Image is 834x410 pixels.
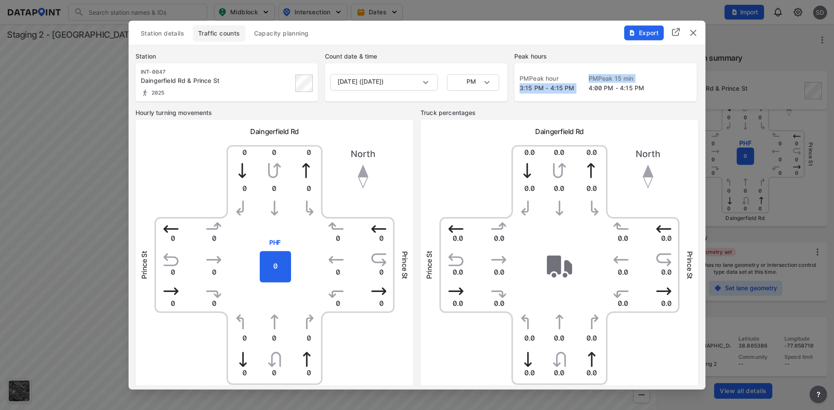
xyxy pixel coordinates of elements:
[136,52,318,60] label: Station
[141,68,284,75] div: INT-0047
[514,52,697,60] label: Peak hours
[815,389,822,400] span: ?
[141,89,149,97] img: Pedestrian count
[198,29,240,37] span: Traffic counts
[520,84,575,91] span: 3:15 PM - 4:15 PM
[330,74,438,90] div: [DATE] ([DATE])
[589,74,645,82] label: PM Peak 15 min
[629,28,658,37] span: Export
[685,251,694,279] span: Prince St
[136,25,698,41] div: basic tabs example
[624,25,664,40] button: Export
[810,386,827,403] button: more
[149,89,165,96] span: 2025
[520,74,575,82] label: PM Peak hour
[629,29,635,36] img: File%20-%20Download.70cf71cd.svg
[254,29,309,37] span: Capacity planning
[250,127,298,135] span: Daingerfield Rd
[136,108,414,117] label: Hourly turning movements
[325,52,507,60] label: Count date & time
[589,84,645,91] span: 4:00 PM - 4:15 PM
[688,27,698,38] button: delete
[447,74,499,90] div: PM
[671,27,681,37] img: full_screen.b7bf9a36.svg
[425,251,434,279] span: Prince St
[535,127,583,135] span: Daingerfield Rd
[420,108,698,117] label: Truck percentages
[141,76,284,85] div: Daingerfield Rd & Prince St
[400,251,409,279] span: Prince St
[140,251,149,279] span: Prince St
[688,27,698,38] img: close.efbf2170.svg
[141,29,184,37] span: Station details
